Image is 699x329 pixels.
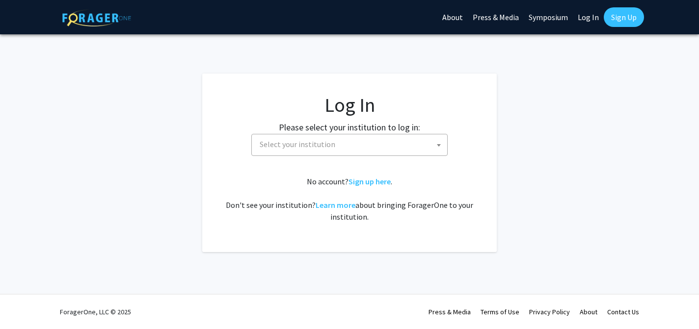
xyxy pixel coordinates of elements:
[251,134,448,156] span: Select your institution
[222,176,477,223] div: No account? . Don't see your institution? about bringing ForagerOne to your institution.
[481,307,519,316] a: Terms of Use
[580,307,597,316] a: About
[7,285,42,322] iframe: Chat
[256,134,447,154] span: Select your institution
[60,295,131,329] div: ForagerOne, LLC © 2025
[607,307,639,316] a: Contact Us
[604,7,644,27] a: Sign Up
[429,307,471,316] a: Press & Media
[279,121,420,134] label: Please select your institution to log in:
[316,200,355,210] a: Learn more about bringing ForagerOne to your institution
[349,177,391,186] a: Sign up here
[260,139,335,149] span: Select your institution
[529,307,570,316] a: Privacy Policy
[222,93,477,117] h1: Log In
[62,9,131,26] img: ForagerOne Logo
